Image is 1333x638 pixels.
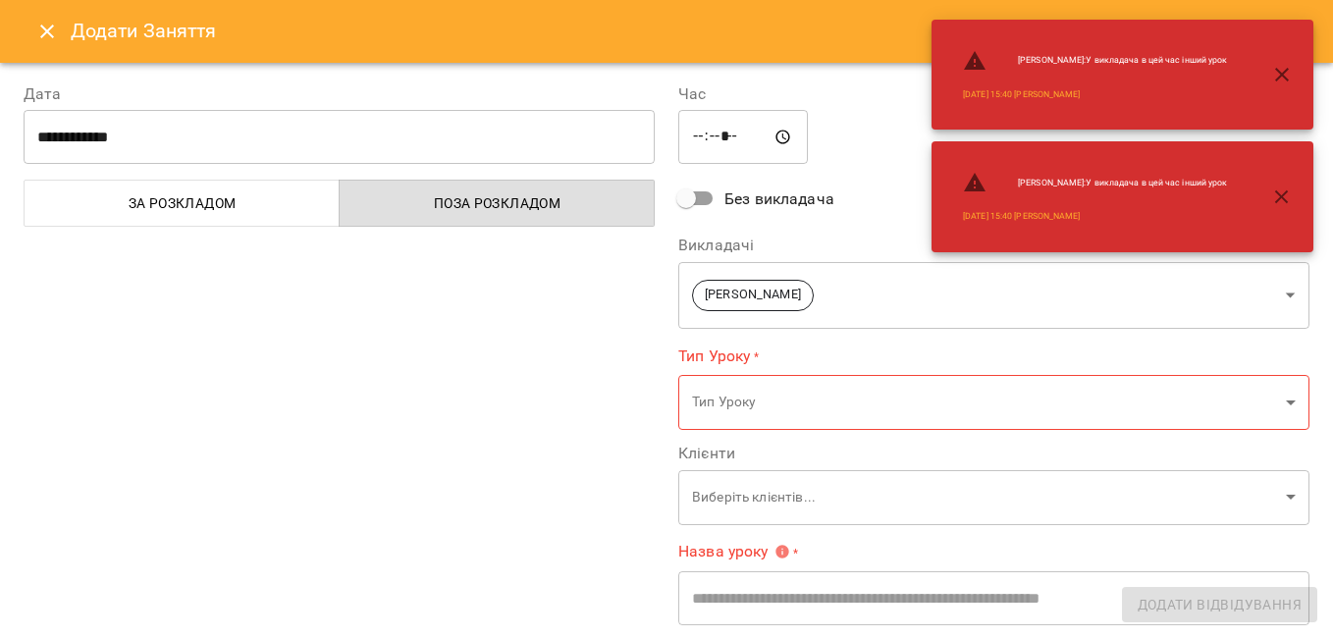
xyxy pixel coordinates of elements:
label: Дата [24,86,655,102]
div: Тип Уроку [678,375,1309,431]
div: Виберіть клієнтів... [678,469,1309,525]
p: Виберіть клієнтів... [692,488,1278,507]
li: [PERSON_NAME] : У викладача в цей час інший урок [947,41,1243,80]
svg: Вкажіть назву уроку або виберіть клієнтів [774,544,790,559]
button: Поза розкладом [339,180,655,227]
label: Час [678,86,1309,102]
span: Назва уроку [678,544,790,559]
h6: Додати Заняття [71,16,1309,46]
a: [DATE] 15:40 [PERSON_NAME] [963,88,1080,101]
button: За розкладом [24,180,340,227]
p: Тип Уроку [692,393,1278,412]
span: Без викладача [724,187,834,211]
label: Клієнти [678,446,1309,461]
label: Викладачі [678,238,1309,253]
div: [PERSON_NAME] [678,261,1309,329]
button: Close [24,8,71,55]
label: Тип Уроку [678,345,1309,367]
span: За розкладом [36,191,328,215]
li: [PERSON_NAME] : У викладача в цей час інший урок [947,163,1243,202]
span: [PERSON_NAME] [693,286,813,304]
span: Поза розкладом [351,191,643,215]
a: [DATE] 15:40 [PERSON_NAME] [963,210,1080,223]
